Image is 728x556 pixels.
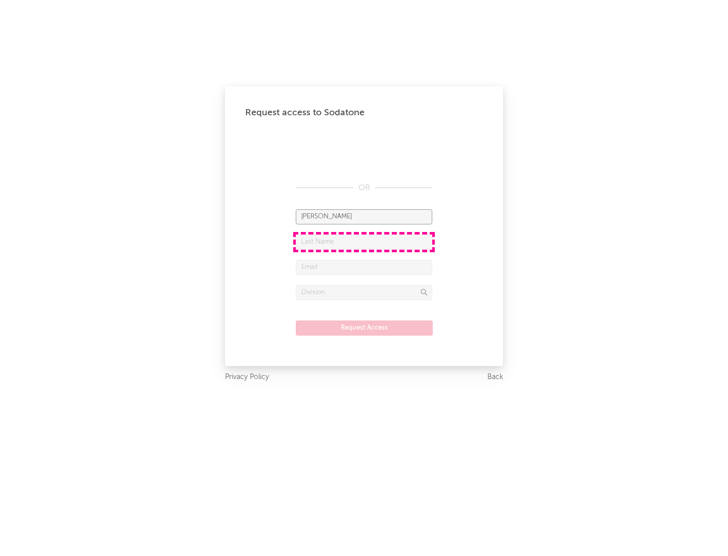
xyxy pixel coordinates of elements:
input: Last Name [296,235,432,250]
input: Division [296,285,432,300]
input: Email [296,260,432,275]
button: Request Access [296,320,433,336]
div: OR [296,182,432,194]
a: Privacy Policy [225,371,269,384]
input: First Name [296,209,432,224]
a: Back [487,371,503,384]
div: Request access to Sodatone [245,107,483,119]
